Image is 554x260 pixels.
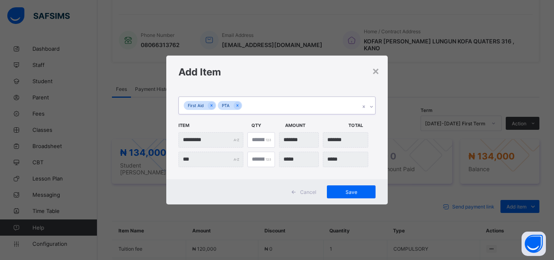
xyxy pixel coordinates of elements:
[348,118,378,132] span: Total
[300,189,316,195] span: Cancel
[251,118,281,132] span: Qty
[285,118,344,132] span: Amount
[218,101,234,110] div: PTA
[333,189,369,195] span: Save
[372,64,380,77] div: ×
[184,101,208,110] div: First Aid
[522,232,546,256] button: Open asap
[178,66,376,78] h1: Add Item
[178,118,247,132] span: Item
